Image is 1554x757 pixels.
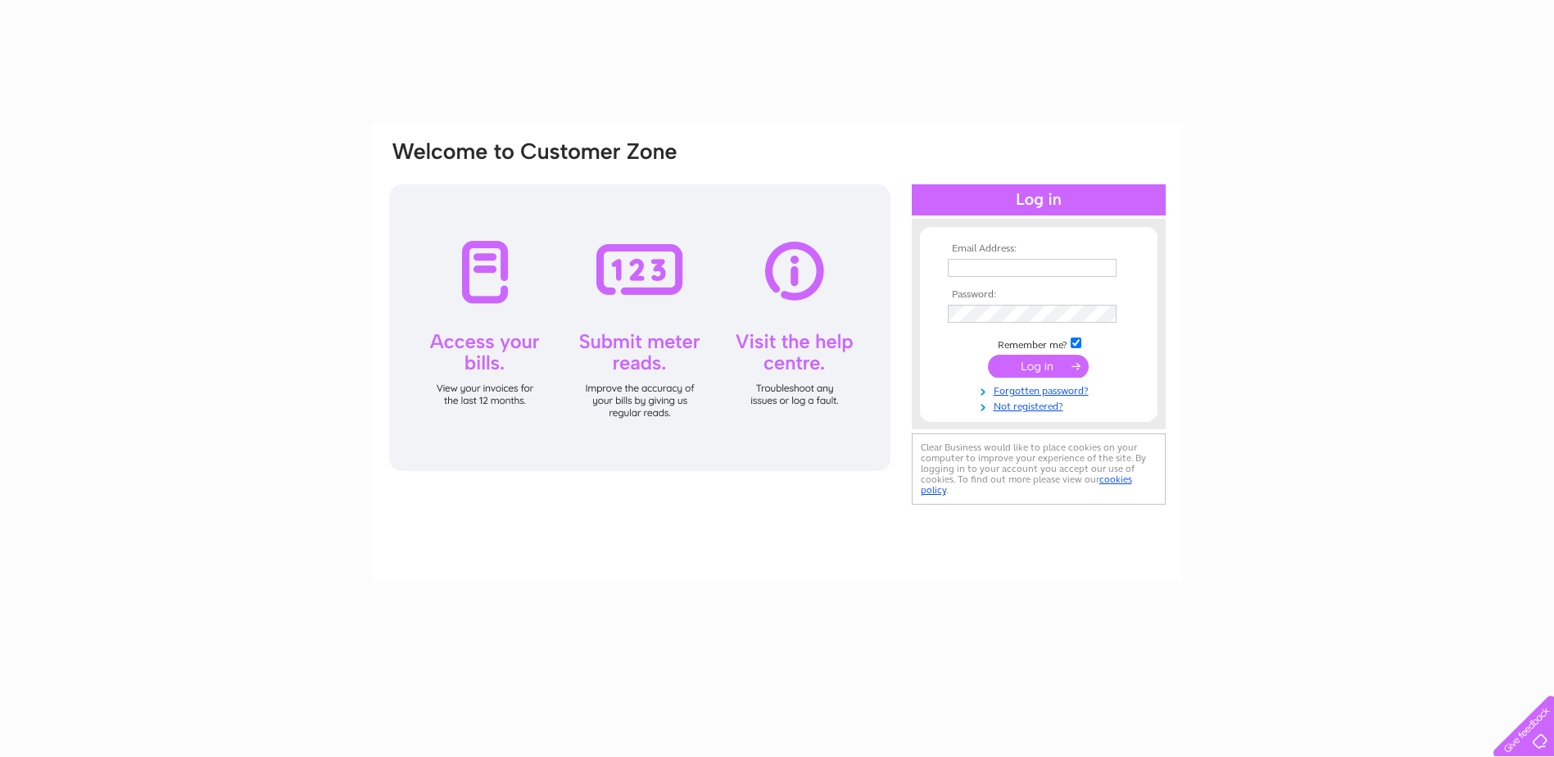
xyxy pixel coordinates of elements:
[944,289,1134,301] th: Password:
[912,433,1166,505] div: Clear Business would like to place cookies on your computer to improve your experience of the sit...
[948,397,1134,413] a: Not registered?
[988,355,1089,378] input: Submit
[921,474,1132,496] a: cookies policy
[948,382,1134,397] a: Forgotten password?
[944,335,1134,351] td: Remember me?
[944,243,1134,255] th: Email Address:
